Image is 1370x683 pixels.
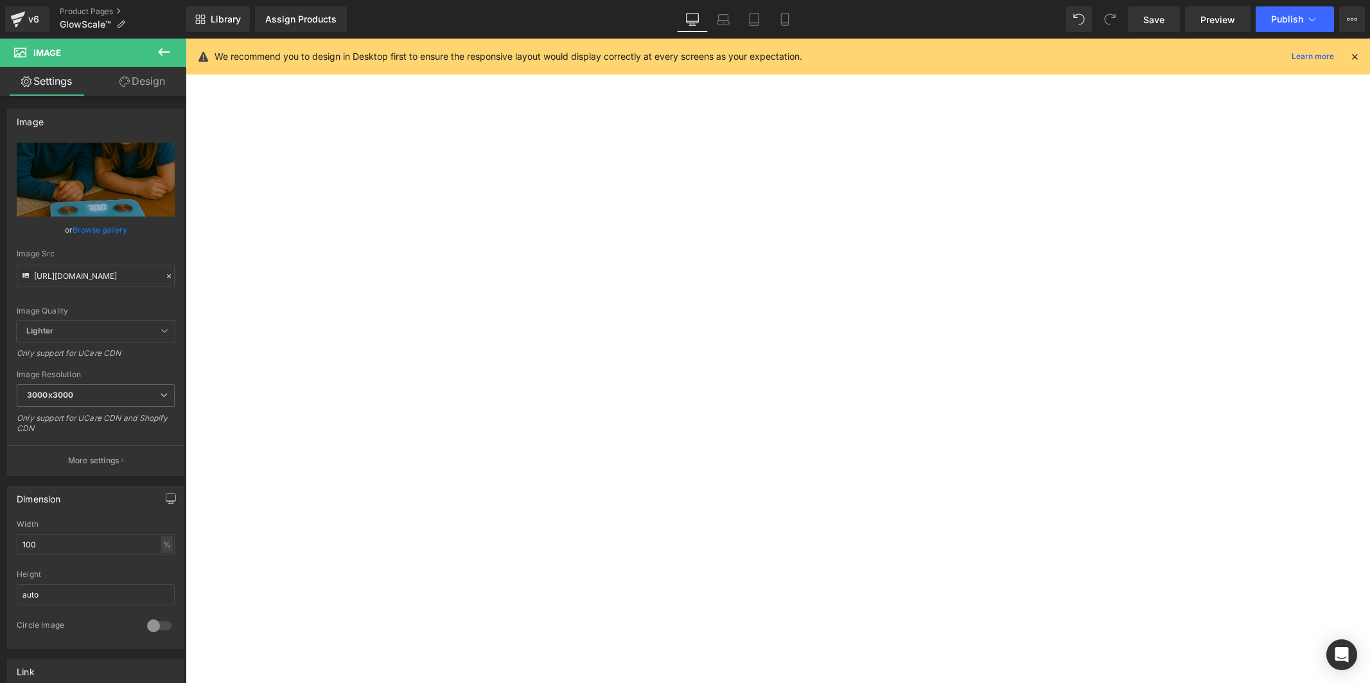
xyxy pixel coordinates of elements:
[17,620,134,634] div: Circle Image
[1066,6,1092,32] button: Undo
[17,659,35,677] div: Link
[1287,49,1339,64] a: Learn more
[17,584,175,605] input: auto
[17,109,44,127] div: Image
[17,223,175,236] div: or
[60,19,111,30] span: GlowScale™
[186,6,250,32] a: New Library
[17,265,175,287] input: Link
[677,6,708,32] a: Desktop
[1185,6,1251,32] a: Preview
[215,49,802,64] p: We recommend you to design in Desktop first to ensure the responsive layout would display correct...
[769,6,800,32] a: Mobile
[739,6,769,32] a: Tablet
[1143,13,1164,26] span: Save
[708,6,739,32] a: Laptop
[68,455,119,466] p: More settings
[1256,6,1334,32] button: Publish
[17,413,175,442] div: Only support for UCare CDN and Shopify CDN
[26,11,42,28] div: v6
[17,306,175,315] div: Image Quality
[5,6,49,32] a: v6
[60,6,186,17] a: Product Pages
[33,48,61,58] span: Image
[26,326,53,335] b: Lighter
[17,570,175,579] div: Height
[96,67,189,96] a: Design
[1271,14,1303,24] span: Publish
[17,486,61,504] div: Dimension
[17,249,175,258] div: Image Src
[73,218,127,241] a: Browse gallery
[1326,639,1357,670] div: Open Intercom Messenger
[1097,6,1123,32] button: Redo
[17,370,175,379] div: Image Resolution
[211,13,241,25] span: Library
[27,390,73,400] b: 3000x3000
[1200,13,1235,26] span: Preview
[17,348,175,367] div: Only support for UCare CDN
[17,534,175,555] input: auto
[161,536,173,553] div: %
[265,14,337,24] div: Assign Products
[8,445,184,475] button: More settings
[17,520,175,529] div: Width
[1339,6,1365,32] button: More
